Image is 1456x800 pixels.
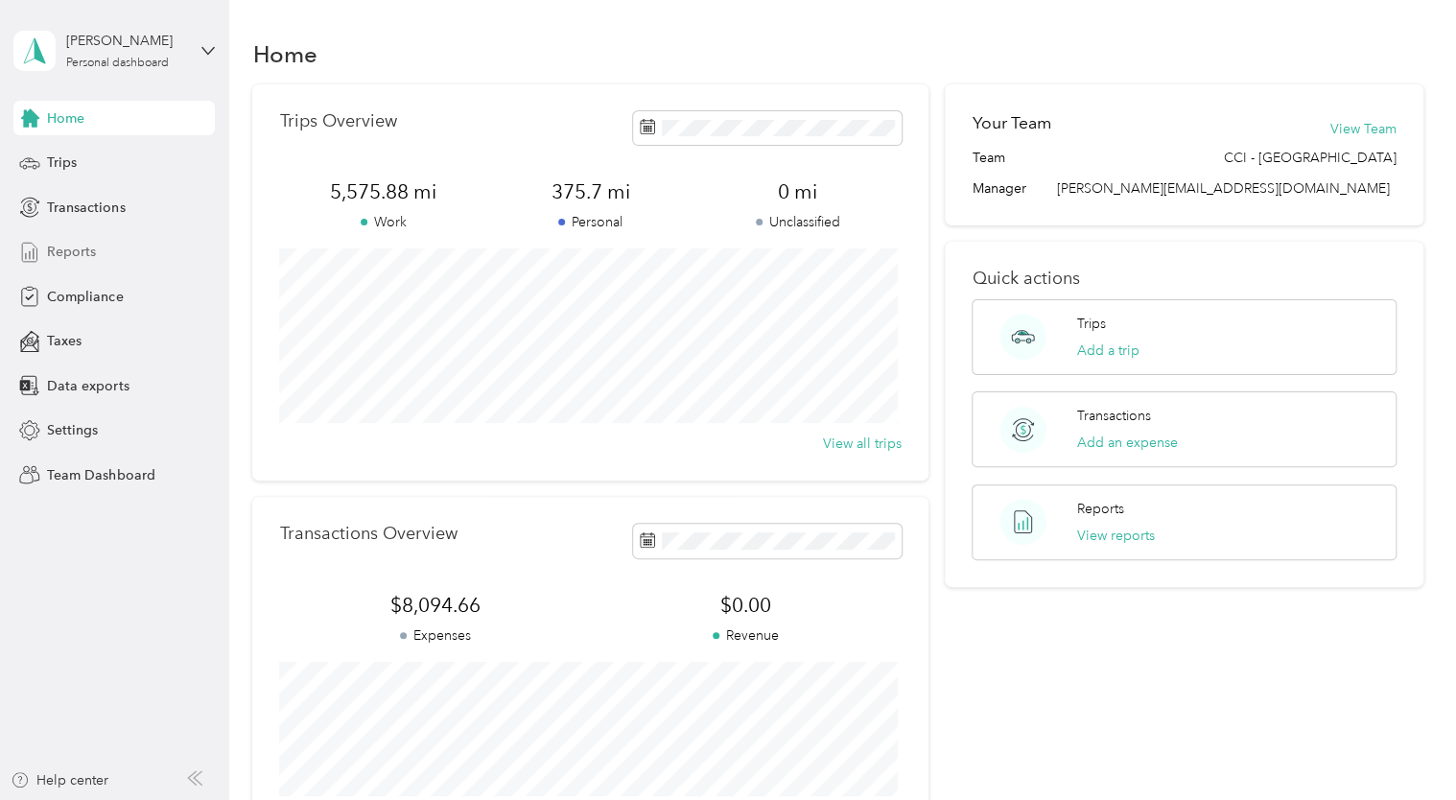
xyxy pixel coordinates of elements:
[1057,180,1390,197] span: [PERSON_NAME][EMAIL_ADDRESS][DOMAIN_NAME]
[47,376,129,396] span: Data exports
[1077,433,1178,453] button: Add an expense
[591,592,902,619] span: $0.00
[972,269,1396,289] p: Quick actions
[11,770,108,790] button: Help center
[694,212,902,232] p: Unclassified
[1077,406,1151,426] p: Transactions
[1077,526,1155,546] button: View reports
[47,153,77,173] span: Trips
[823,434,902,454] button: View all trips
[47,108,84,129] span: Home
[694,178,902,205] span: 0 mi
[487,178,694,205] span: 375.7 mi
[1330,119,1397,139] button: View Team
[972,178,1025,199] span: Manager
[1077,499,1124,519] p: Reports
[972,148,1004,168] span: Team
[279,212,486,232] p: Work
[279,625,590,646] p: Expenses
[47,420,98,440] span: Settings
[487,212,694,232] p: Personal
[47,287,123,307] span: Compliance
[66,31,186,51] div: [PERSON_NAME]
[972,111,1050,135] h2: Your Team
[279,111,396,131] p: Trips Overview
[47,198,125,218] span: Transactions
[279,178,486,205] span: 5,575.88 mi
[47,465,154,485] span: Team Dashboard
[66,58,169,69] div: Personal dashboard
[279,524,457,544] p: Transactions Overview
[279,592,590,619] span: $8,094.66
[1224,148,1397,168] span: CCI - [GEOGRAPHIC_DATA]
[252,44,317,64] h1: Home
[1077,341,1139,361] button: Add a trip
[47,242,96,262] span: Reports
[1077,314,1106,334] p: Trips
[591,625,902,646] p: Revenue
[47,331,82,351] span: Taxes
[1349,693,1456,800] iframe: Everlance-gr Chat Button Frame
